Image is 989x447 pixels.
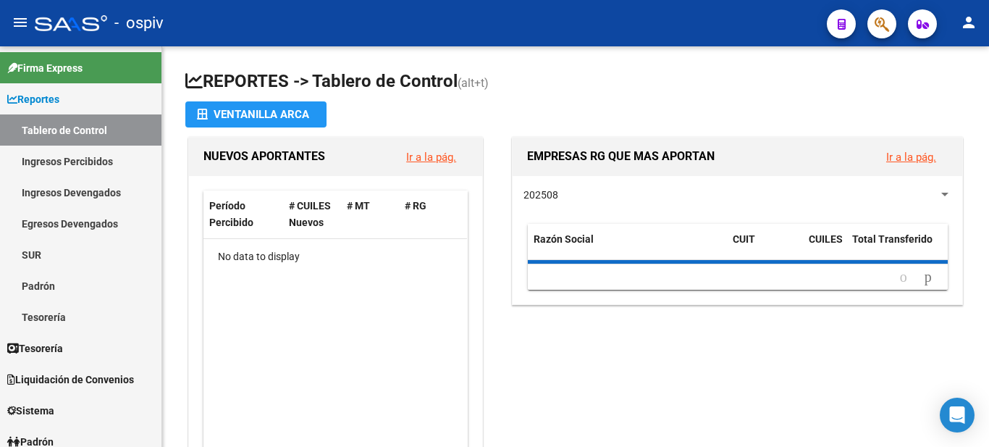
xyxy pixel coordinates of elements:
span: 202508 [523,189,558,201]
div: Ventanilla ARCA [197,101,315,128]
h1: REPORTES -> Tablero de Control [185,70,966,95]
datatable-header-cell: Período Percibido [203,191,283,238]
span: NUEVOS APORTANTES [203,149,325,163]
span: # RG [405,200,426,212]
span: Total Transferido [852,233,933,245]
datatable-header-cell: CUIT [727,224,803,272]
span: EMPRESAS RG QUE MAS APORTAN [527,149,715,163]
span: Liquidación de Convenios [7,372,134,388]
span: - ospiv [114,7,164,39]
a: go to previous page [893,270,914,285]
datatable-header-cell: Razón Social [528,224,727,272]
a: Ir a la pág. [886,151,936,164]
mat-icon: person [960,14,977,31]
datatable-header-cell: # RG [399,191,457,238]
span: # MT [347,200,370,212]
button: Ventanilla ARCA [185,101,327,128]
button: Ir a la pág. [395,143,468,170]
span: Período Percibido [209,200,253,228]
span: Razón Social [534,233,594,245]
span: (alt+t) [458,76,489,90]
span: CUIT [733,233,755,245]
mat-icon: menu [12,14,29,31]
span: Reportes [7,91,59,107]
span: # CUILES Nuevos [289,200,331,228]
datatable-header-cell: CUILES [803,224,846,272]
span: Firma Express [7,60,83,76]
span: Tesorería [7,341,63,356]
a: Ir a la pág. [406,151,456,164]
span: Sistema [7,403,54,419]
span: CUILES [809,233,843,245]
div: No data to display [203,239,467,275]
datatable-header-cell: # MT [341,191,399,238]
a: go to next page [918,270,938,285]
datatable-header-cell: # CUILES Nuevos [283,191,341,238]
div: Open Intercom Messenger [940,398,975,433]
button: Ir a la pág. [875,143,948,170]
datatable-header-cell: Total Transferido [846,224,948,272]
